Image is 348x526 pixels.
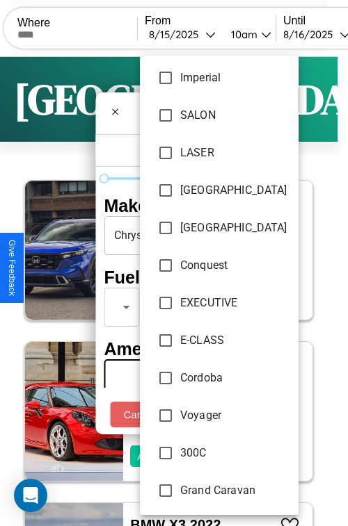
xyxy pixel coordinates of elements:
div: Give Feedback [7,240,17,296]
span: SALON [180,107,287,124]
span: LASER [180,145,287,161]
span: EXECUTIVE [180,295,287,311]
span: Cordoba [180,370,287,386]
span: Voyager [180,407,287,424]
span: Grand Caravan [180,482,287,499]
span: 300C [180,445,287,461]
span: [GEOGRAPHIC_DATA] [180,220,287,236]
span: E-CLASS [180,332,287,349]
span: Conquest [180,257,287,274]
span: Imperial [180,69,287,86]
div: Open Intercom Messenger [14,479,47,512]
span: [GEOGRAPHIC_DATA] [180,182,287,199]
